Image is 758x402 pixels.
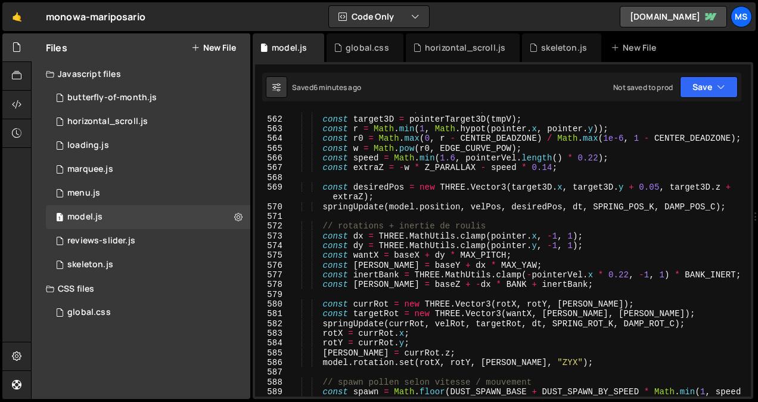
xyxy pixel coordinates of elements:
[46,10,145,24] div: monowa-mariposario
[255,241,290,251] div: 574
[255,358,290,367] div: 586
[255,329,290,338] div: 583
[67,236,135,246] div: reviews-slider.js
[46,205,250,229] div: 16967/46905.js
[255,338,290,348] div: 584
[425,42,505,54] div: horizontal_scroll.js
[46,229,250,253] div: 16967/46536.js
[255,124,290,134] div: 563
[255,183,290,202] div: 569
[46,134,250,157] div: loading.js
[255,134,290,143] div: 564
[67,259,113,270] div: skeleton.js
[611,42,661,54] div: New File
[2,2,32,31] a: 🤙
[255,115,290,124] div: 562
[46,41,67,54] h2: Files
[680,76,738,98] button: Save
[191,43,236,52] button: New File
[255,163,290,172] div: 567
[255,173,290,183] div: 568
[272,42,307,54] div: model.js
[46,253,250,277] div: skeleton.js
[67,164,113,175] div: marquee.js
[541,42,587,54] div: skeleton.js
[32,277,250,301] div: CSS files
[67,307,111,318] div: global.css
[255,290,290,299] div: 579
[46,157,250,181] div: 16967/46534.js
[292,82,361,92] div: Saved
[255,212,290,221] div: 571
[67,116,148,127] div: horizontal_scroll.js
[613,82,673,92] div: Not saved to prod
[255,202,290,212] div: 570
[620,6,727,27] a: [DOMAIN_NAME]
[346,42,389,54] div: global.css
[255,144,290,153] div: 565
[46,301,250,324] div: 16967/46887.css
[255,280,290,289] div: 578
[255,221,290,231] div: 572
[67,188,100,199] div: menu.js
[67,92,157,103] div: butterfly-of-month.js
[46,110,250,134] div: 16967/46535.js
[255,378,290,387] div: 588
[46,181,250,205] div: 16967/46877.js
[255,309,290,318] div: 581
[32,62,250,86] div: Javascript files
[255,270,290,280] div: 577
[255,251,290,260] div: 575
[313,82,361,92] div: 6 minutes ago
[67,140,109,151] div: loading.js
[255,348,290,358] div: 585
[56,214,63,223] span: 1
[731,6,752,27] a: ms
[255,231,290,241] div: 573
[255,367,290,377] div: 587
[255,319,290,329] div: 582
[255,299,290,309] div: 580
[255,153,290,163] div: 566
[329,6,429,27] button: Code Only
[67,212,102,222] div: model.js
[46,86,250,110] div: 16967/46875.js
[255,261,290,270] div: 576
